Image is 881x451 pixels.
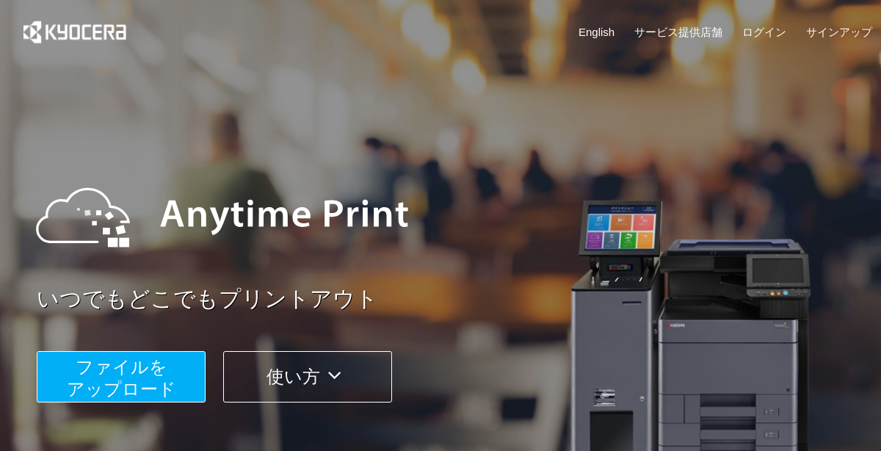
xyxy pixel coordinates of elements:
a: いつでもどこでもプリントアウト [37,284,881,315]
a: サインアップ [806,24,872,40]
a: サービス提供店舗 [634,24,722,40]
a: English [579,24,614,40]
button: 使い方 [223,351,392,403]
span: ファイルを ​​アップロード [67,357,176,399]
button: ファイルを​​アップロード [37,351,206,403]
a: ログイン [742,24,786,40]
